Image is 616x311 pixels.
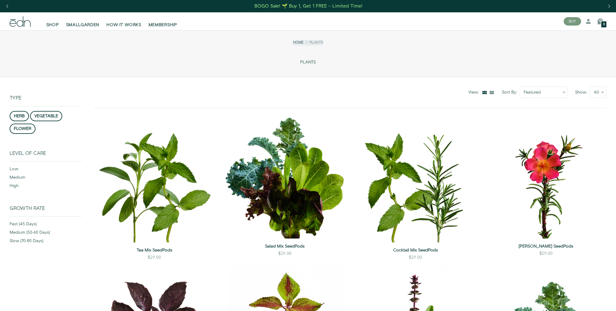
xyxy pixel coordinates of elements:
[254,3,362,9] div: BOGO Sale! 🌱 Buy 1, Get 1 FREE – Limited Time!
[10,77,82,106] div: Type
[303,40,323,45] li: Plants
[149,22,177,28] span: MEMBERSHIP
[224,243,345,249] a: Salad Mix SeedPods
[468,89,482,95] div: View:
[106,22,141,28] span: HOW IT WORKS
[30,111,62,121] button: vegetable
[63,15,103,28] a: SMALLGARDEN
[10,166,82,174] div: low
[502,89,520,95] label: Sort By:
[575,89,590,95] label: Show:
[254,2,363,11] a: BOGO Sale! 🌱 Buy 1, Get 1 FREE – Limited Time!
[603,23,605,26] span: 0
[148,254,161,260] div: $29.00
[43,15,63,28] a: SHOP
[485,243,606,249] a: [PERSON_NAME] SeedPods
[103,15,145,28] a: HOW IT WORKS
[355,118,476,242] img: Cocktail Mix SeedPods
[94,118,215,242] img: Tea Mix SeedPods
[10,238,82,246] div: slow (70-80 days)
[94,247,215,253] a: Tea Mix SeedPods
[10,183,82,191] div: high
[293,40,303,45] a: Home
[355,247,476,253] a: Cocktail Mix SeedPods
[10,124,35,134] button: flower
[564,17,581,26] button: BUY
[485,118,606,239] img: Moss Rose SeedPods
[10,206,82,216] div: Growth Rate
[10,229,82,238] div: medium (50-60 days)
[10,174,82,183] div: medium
[300,60,316,65] span: PLANTS
[224,118,345,239] img: Salad Mix SeedPods
[145,15,181,28] a: MEMBERSHIP
[66,22,100,28] span: SMALLGARDEN
[409,254,422,260] div: $29.00
[539,251,553,257] div: $29.00
[10,221,82,229] div: fast (45 days)
[293,40,323,45] nav: breadcrumbs
[278,251,291,257] div: $29.00
[10,111,29,121] button: herb
[10,151,82,161] div: Level of Care
[46,22,59,28] span: SHOP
